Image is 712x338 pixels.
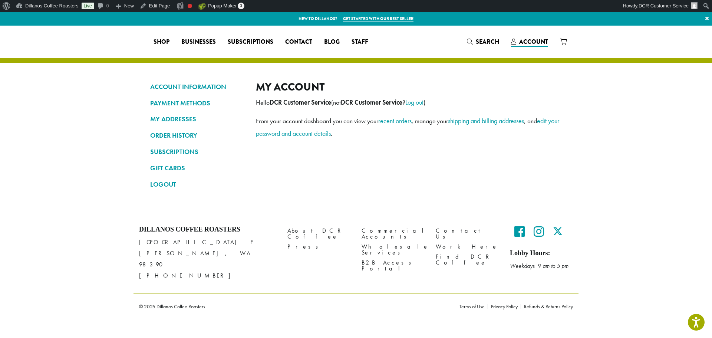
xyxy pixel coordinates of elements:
[639,3,689,9] span: DCR Customer Service
[343,16,413,22] a: Get started with our best seller
[139,304,448,309] p: © 2025 Dillanos Coffee Roasters.
[139,226,276,234] h4: Dillanos Coffee Roasters
[270,98,331,106] strong: DCR Customer Service
[256,81,562,93] h2: My account
[378,117,412,125] a: recent orders
[148,36,175,48] a: Shop
[346,36,374,48] a: Staff
[324,37,340,47] span: Blog
[352,37,368,47] span: Staff
[519,37,548,46] span: Account
[139,237,276,281] p: [GEOGRAPHIC_DATA] E [PERSON_NAME], WA 98390 [PHONE_NUMBER]
[362,258,425,274] a: B2B Access Portal
[188,4,192,8] div: Focus keyphrase not set
[181,37,216,47] span: Businesses
[436,252,499,268] a: Find DCR Coffee
[362,226,425,242] a: Commercial Accounts
[256,115,562,140] p: From your account dashboard you can view your , manage your , and .
[461,36,505,48] a: Search
[287,226,350,242] a: About DCR Coffee
[82,3,94,9] a: Live
[154,37,169,47] span: Shop
[287,242,350,252] a: Press
[150,178,245,191] a: LOGOUT
[150,113,245,125] a: MY ADDRESSES
[702,12,712,25] a: ×
[150,81,245,197] nav: Account pages
[476,37,499,46] span: Search
[341,98,402,106] strong: DCR Customer Service
[150,129,245,142] a: ORDER HISTORY
[238,3,244,9] span: 0
[150,162,245,174] a: GIFT CARDS
[285,37,312,47] span: Contact
[405,98,423,106] a: Log out
[436,242,499,252] a: Work Here
[488,304,521,309] a: Privacy Policy
[448,117,524,125] a: shipping and billing addresses
[150,145,245,158] a: SUBSCRIPTIONS
[510,262,568,270] em: Weekdays 9 am to 5 pm
[362,242,425,258] a: Wholesale Services
[150,97,245,109] a: PAYMENT METHODS
[436,226,499,242] a: Contact Us
[256,96,562,109] p: Hello (not ? )
[510,249,573,257] h5: Lobby Hours:
[228,37,273,47] span: Subscriptions
[459,304,488,309] a: Terms of Use
[521,304,573,309] a: Refunds & Returns Policy
[150,81,245,93] a: ACCOUNT INFORMATION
